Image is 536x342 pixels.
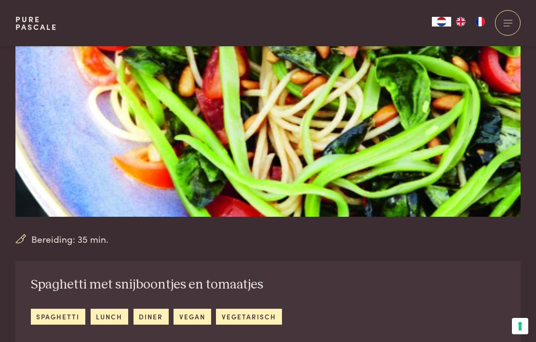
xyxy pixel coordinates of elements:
div: Language [432,17,451,26]
a: vegan [174,309,211,325]
a: spaghetti [31,309,85,325]
a: NL [432,17,451,26]
button: Uw voorkeuren voor toestemming voor trackingtechnologieën [512,318,528,334]
a: diner [134,309,169,325]
aside: Language selected: Nederlands [432,17,490,26]
span: Bereiding: 35 min. [31,232,108,246]
a: EN [451,17,470,26]
a: PurePascale [15,15,57,31]
a: FR [470,17,490,26]
h2: Spaghetti met snijboontjes en tomaatjes [31,276,282,293]
a: lunch [91,309,128,325]
ul: Language list [451,17,490,26]
a: vegetarisch [216,309,281,325]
